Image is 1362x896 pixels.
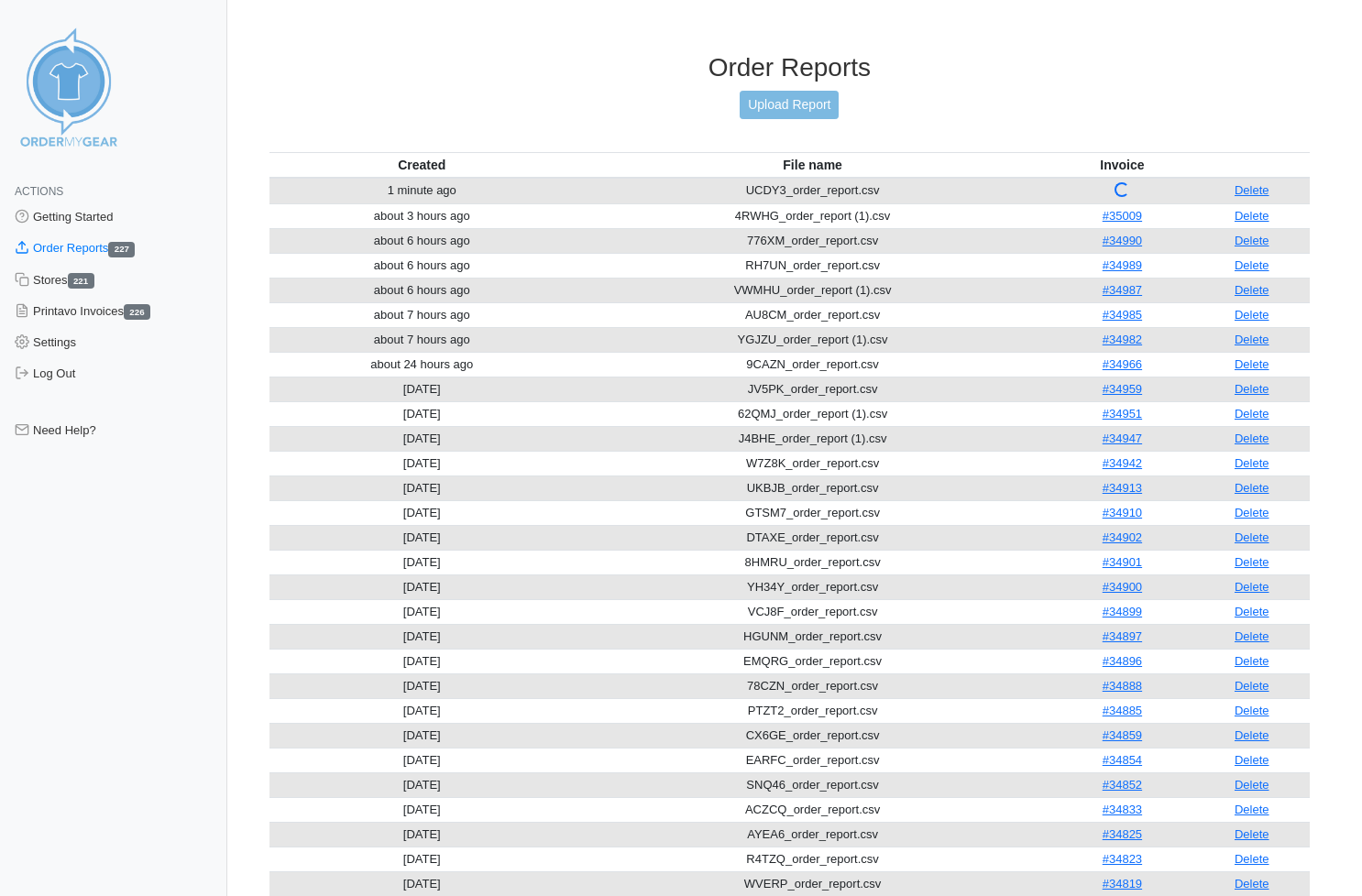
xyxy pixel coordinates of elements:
[269,278,575,302] td: about 6 hours ago
[1103,209,1142,223] a: #35009
[269,178,575,204] td: 1 minute ago
[269,426,575,451] td: [DATE]
[1103,803,1142,816] a: #34833
[575,550,1051,574] td: 8HMRU_order_report.csv
[1103,283,1142,297] a: #34987
[575,152,1051,178] th: File name
[269,599,575,624] td: [DATE]
[269,500,575,525] td: [DATE]
[575,253,1051,278] td: RH7UN_order_report.csv
[68,273,94,289] span: 221
[1235,605,1269,618] a: Delete
[269,822,575,847] td: [DATE]
[575,847,1051,871] td: R4TZQ_order_report.csv
[575,624,1051,649] td: HGUNM_order_report.csv
[575,451,1051,475] td: W7Z8K_order_report.csv
[269,574,575,599] td: [DATE]
[269,624,575,649] td: [DATE]
[1103,432,1142,445] a: #34947
[108,242,135,257] span: 227
[1103,456,1142,470] a: #34942
[1235,432,1269,445] a: Delete
[575,673,1051,698] td: 78CZN_order_report.csv
[1235,481,1269,495] a: Delete
[269,475,575,500] td: [DATE]
[575,797,1051,822] td: ACZCQ_order_report.csv
[1235,333,1269,346] a: Delete
[1235,506,1269,519] a: Delete
[575,327,1051,352] td: YGJZU_order_report (1).csv
[575,822,1051,847] td: AYEA6_order_report.csv
[1235,530,1269,544] a: Delete
[1103,852,1142,866] a: #34823
[269,723,575,748] td: [DATE]
[1103,481,1142,495] a: #34913
[1235,234,1269,247] a: Delete
[1103,258,1142,272] a: #34989
[1235,852,1269,866] a: Delete
[1050,152,1193,178] th: Invoice
[575,525,1051,550] td: DTAXE_order_report.csv
[1103,357,1142,371] a: #34966
[575,772,1051,797] td: SNQ46_order_report.csv
[1103,753,1142,767] a: #34854
[269,152,575,178] th: Created
[575,203,1051,228] td: 4RWHG_order_report (1).csv
[1103,704,1142,717] a: #34885
[269,203,575,228] td: about 3 hours ago
[575,574,1051,599] td: YH34Y_order_report.csv
[1103,234,1142,247] a: #34990
[1103,506,1142,519] a: #34910
[1235,258,1269,272] a: Delete
[1103,382,1142,396] a: #34959
[1235,753,1269,767] a: Delete
[269,377,575,401] td: [DATE]
[1103,679,1142,693] a: #34888
[1103,778,1142,792] a: #34852
[269,673,575,698] td: [DATE]
[1103,629,1142,643] a: #34897
[575,352,1051,377] td: 9CAZN_order_report.csv
[269,401,575,426] td: [DATE]
[1103,654,1142,668] a: #34896
[1235,778,1269,792] a: Delete
[269,847,575,871] td: [DATE]
[1235,555,1269,569] a: Delete
[1235,827,1269,841] a: Delete
[1235,407,1269,421] a: Delete
[575,178,1051,204] td: UCDY3_order_report.csv
[575,401,1051,426] td: 62QMJ_order_report (1).csv
[269,649,575,673] td: [DATE]
[1235,704,1269,717] a: Delete
[269,550,575,574] td: [DATE]
[269,797,575,822] td: [DATE]
[575,228,1051,253] td: 776XM_order_report.csv
[1103,333,1142,346] a: #34982
[575,723,1051,748] td: CX6GE_order_report.csv
[575,426,1051,451] td: J4BHE_order_report (1).csv
[1235,679,1269,693] a: Delete
[1235,654,1269,668] a: Delete
[269,525,575,550] td: [DATE]
[1103,605,1142,618] a: #34899
[1103,555,1142,569] a: #34901
[575,698,1051,723] td: PTZT2_order_report.csv
[1235,183,1269,197] a: Delete
[269,228,575,253] td: about 6 hours ago
[1235,580,1269,594] a: Delete
[575,278,1051,302] td: VWMHU_order_report (1).csv
[1235,382,1269,396] a: Delete
[575,475,1051,500] td: UKBJB_order_report.csv
[15,185,63,198] span: Actions
[1103,308,1142,322] a: #34985
[1103,530,1142,544] a: #34902
[575,377,1051,401] td: JV5PK_order_report.csv
[1103,728,1142,742] a: #34859
[1103,877,1142,891] a: #34819
[269,772,575,797] td: [DATE]
[269,451,575,475] td: [DATE]
[1103,580,1142,594] a: #34900
[740,91,839,119] a: Upload Report
[1235,308,1269,322] a: Delete
[575,500,1051,525] td: GTSM7_order_report.csv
